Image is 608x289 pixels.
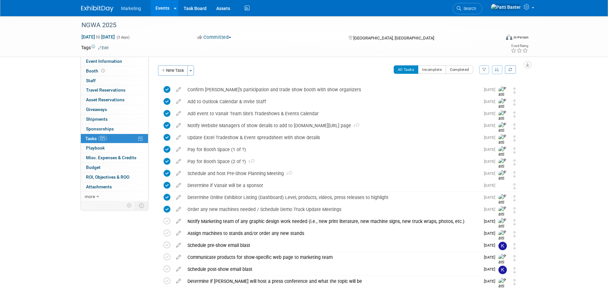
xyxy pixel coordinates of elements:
button: Committed [195,34,234,41]
div: Event Rating [511,44,528,48]
i: Move task [513,219,516,225]
img: Katie Hein [498,266,507,274]
div: Determine Online Exhibitor Listing (Dashboard) Level, products, videos, press releases to highlight [184,192,480,203]
a: edit [173,266,184,272]
a: Asset Reservations [81,95,148,105]
span: Shipments [86,117,108,122]
div: Schedule pre-show email blast [184,240,480,251]
a: Edit [98,46,109,50]
span: [DATE] [484,255,498,260]
span: 1 [351,124,359,128]
span: [DATE] [484,231,498,236]
img: Patti Baxter [498,86,508,109]
img: Patti Baxter [498,122,508,145]
span: Booth not reserved yet [100,68,106,73]
img: Patti Baxter [498,206,508,229]
span: (3 days) [116,35,130,39]
span: Travel Reservations [86,87,125,93]
td: Tags [81,44,109,51]
div: Confirm [PERSON_NAME]'s participation and trade show booth with show organizers [184,84,480,95]
span: 1 [246,160,254,164]
i: Move task [513,183,516,189]
a: Search [453,3,482,14]
div: Pay for Booth Space (1 of ?) [184,144,480,155]
span: [DATE] [484,243,498,248]
a: edit [173,135,184,140]
span: [DATE] [484,219,498,224]
span: [DATE] [484,147,498,152]
span: Misc. Expenses & Credits [86,155,136,160]
a: Budget [81,163,148,172]
span: [DATE] [484,195,498,200]
span: [DATE] [484,267,498,272]
a: edit [173,242,184,248]
img: Katie Hein [498,242,507,250]
i: Move task [513,207,516,213]
i: Move task [513,159,516,165]
img: Patti Baxter [498,98,508,121]
a: edit [173,171,184,176]
a: Sponsorships [81,124,148,134]
a: edit [173,230,184,236]
span: [DATE] [484,87,498,92]
a: Event Information [81,57,148,66]
span: [DATE] [484,135,498,140]
img: Patti Baxter [498,110,508,133]
a: Tasks22% [81,134,148,143]
span: [DATE] [484,159,498,164]
span: Booth [86,68,106,73]
i: Move task [513,243,516,249]
a: Playbook [81,143,148,153]
a: edit [173,254,184,260]
i: Move task [513,135,516,141]
i: Move task [513,111,516,117]
span: Staff [86,78,96,83]
span: to [95,34,101,39]
button: New Task [158,65,188,76]
img: Format-Inperson.png [506,35,512,40]
span: [DATE] [484,111,498,116]
div: Notify Marketing team of any graphic design work needed (i.e., new print literature, new machine ... [184,216,480,227]
div: Update Excel Tradeshow & Event spreadsheet with show details [184,132,480,143]
img: Patti Baxter [498,146,508,169]
i: Move task [513,87,516,94]
a: Staff [81,76,148,85]
span: [DATE] [DATE] [81,34,115,40]
div: Determine if Vanair will be a sponsor [184,180,480,191]
span: Tasks [85,136,107,141]
button: All Tasks [394,65,419,74]
span: ROI, Objectives & ROO [86,174,129,180]
span: [DATE] [484,207,498,212]
span: 1 [284,172,292,176]
span: Search [461,6,476,11]
td: Personalize Event Tab Strip [124,201,135,210]
a: Attachments [81,182,148,192]
img: Patti Baxter [498,134,508,157]
div: In-Person [513,35,528,40]
img: Patti Baxter [498,158,508,181]
span: [DATE] [484,123,498,128]
i: Move task [513,279,516,285]
span: [DATE] [484,183,498,188]
div: NGWA 2025 [79,19,491,31]
span: Playbook [86,145,105,150]
div: Communicate products for show-specific web page to marketing team [184,252,480,263]
div: Add event to Vanair Team Site's Tradeshows & Events Calendar [184,108,480,119]
a: Refresh [505,65,516,74]
img: Patti Baxter [491,4,521,11]
button: Incomplete [418,65,446,74]
i: Move task [513,231,516,237]
i: Move task [513,123,516,129]
img: Patti Baxter [498,218,508,241]
a: edit [173,183,184,188]
td: Toggle Event Tabs [135,201,148,210]
a: edit [173,278,184,284]
a: edit [173,123,184,128]
a: edit [173,87,184,93]
div: Determine if [PERSON_NAME] will host a press conference and what the topic will be [184,276,480,287]
img: Patti Baxter [498,182,507,190]
img: Patti Baxter [498,194,508,217]
span: Attachments [86,184,112,189]
a: more [81,192,148,201]
i: Move task [513,267,516,273]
